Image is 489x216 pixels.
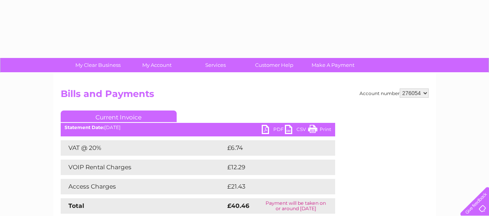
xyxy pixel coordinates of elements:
b: Statement Date: [65,124,104,130]
strong: Total [68,202,84,209]
td: £12.29 [225,160,319,175]
td: Access Charges [61,179,225,194]
td: VAT @ 20% [61,140,225,156]
td: Payment will be taken on or around [DATE] [257,198,335,214]
h2: Bills and Payments [61,88,429,103]
td: £6.74 [225,140,317,156]
a: Services [184,58,247,72]
strong: £40.46 [227,202,249,209]
div: Account number [360,88,429,98]
a: My Account [125,58,189,72]
a: PDF [262,125,285,136]
a: Print [308,125,331,136]
a: CSV [285,125,308,136]
a: Customer Help [242,58,306,72]
div: [DATE] [61,125,335,130]
a: Current Invoice [61,111,177,122]
a: My Clear Business [66,58,130,72]
td: £21.43 [225,179,319,194]
a: Make A Payment [301,58,365,72]
td: VOIP Rental Charges [61,160,225,175]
